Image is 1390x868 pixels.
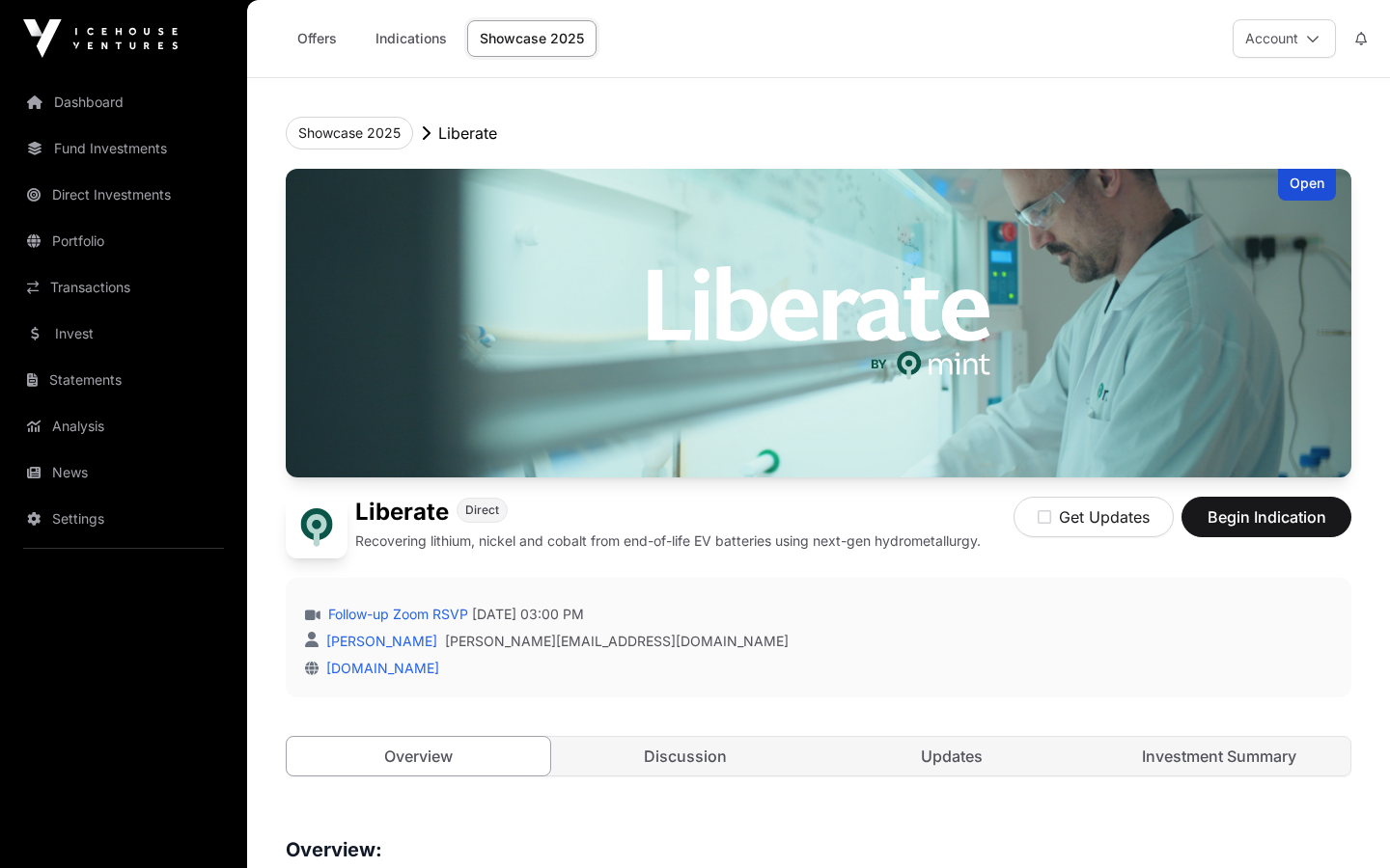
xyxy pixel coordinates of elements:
[286,497,347,558] img: Liberate
[15,174,232,216] a: Direct Investments
[820,737,1084,775] a: Updates
[15,498,232,540] a: Settings
[286,834,1351,865] h3: Overview:
[278,20,355,57] a: Offers
[286,736,551,776] a: Overview
[554,737,818,775] a: Discussion
[15,405,232,448] a: Analysis
[15,266,232,309] a: Transactions
[322,633,437,649] a: [PERSON_NAME]
[287,737,1350,775] nav: Tabs
[319,660,439,676] a: [DOMAIN_NAME]
[1278,169,1336,201] div: Open
[438,122,497,145] p: Liberate
[15,312,232,355] a: Invest
[23,19,178,58] img: Icehouse Ventures Logo
[445,632,789,651] a: [PERSON_NAME][EMAIL_ADDRESS][DOMAIN_NAME]
[465,502,499,518] span: Direct
[15,127,232,170] a: Fund Investments
[472,605,584,624] span: [DATE] 03:00 PM
[355,497,449,528] h1: Liberate
[15,220,232,262] a: Portfolio
[1181,516,1351,535] a: Begin Indication
[15,359,232,401] a: Statements
[467,20,597,57] a: Showcase 2025
[355,531,981,551] p: Recovering lithium, nickel and cobalt from end-of-life EV batteries using next-gen hydrometallurgy.
[1088,737,1351,775] a: Investment Summary
[1233,19,1336,58] button: Account
[1206,505,1327,529] span: Begin Indication
[1181,497,1351,537] button: Begin Indication
[363,20,459,57] a: Indications
[1014,497,1174,537] button: Get Updates
[286,169,1351,477] img: Liberate
[15,451,232,494] a: News
[324,605,468,624] a: Follow-up Zoom RSVP
[286,117,413,149] button: Showcase 2025
[15,81,232,123] a: Dashboard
